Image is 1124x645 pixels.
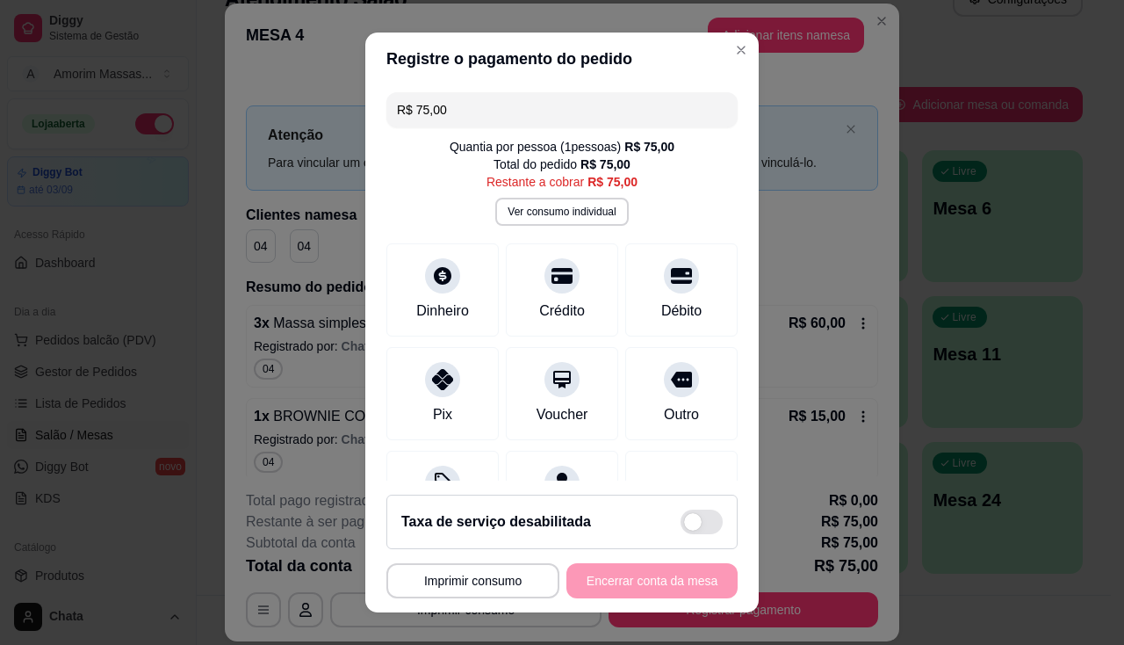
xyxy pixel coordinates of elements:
[727,36,755,64] button: Close
[661,301,702,322] div: Débito
[537,404,588,425] div: Voucher
[664,404,699,425] div: Outro
[580,156,630,173] div: R$ 75,00
[495,198,628,226] button: Ver consumo individual
[365,33,759,85] header: Registre o pagamento do pedido
[397,92,727,127] input: Ex.: hambúrguer de cordeiro
[587,173,638,191] div: R$ 75,00
[450,138,674,156] div: Quantia por pessoa ( 1 pessoas)
[416,301,469,322] div: Dinheiro
[494,156,630,173] div: Total do pedido
[539,301,585,322] div: Crédito
[486,173,638,191] div: Restante a cobrar
[624,138,674,156] div: R$ 75,00
[386,563,559,598] button: Imprimir consumo
[433,404,452,425] div: Pix
[401,511,591,533] h2: Taxa de serviço desabilitada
